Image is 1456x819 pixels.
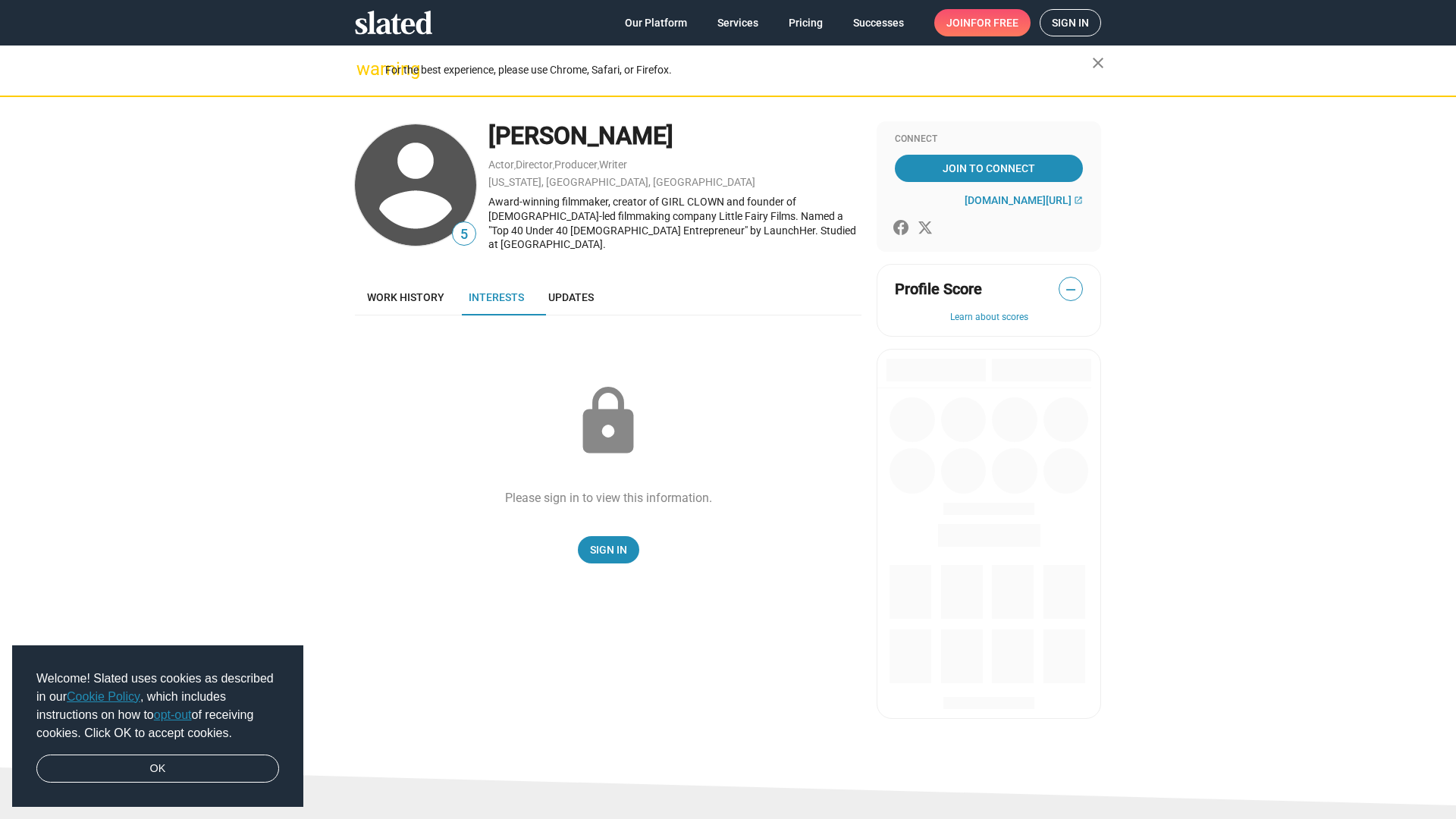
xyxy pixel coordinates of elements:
[385,60,1092,80] div: For the best experience, please use Chrome, Safari, or Firefox.
[488,120,861,152] div: [PERSON_NAME]
[1052,10,1089,36] span: Sign in
[554,158,598,171] a: Producer
[570,384,646,460] mat-icon: lock
[613,9,699,36] a: Our Platform
[717,9,758,36] span: Services
[516,158,553,171] a: Director
[488,158,514,171] a: Actor
[895,279,982,300] span: Profile Score
[789,9,823,36] span: Pricing
[548,291,594,303] span: Updates
[965,194,1072,206] span: [DOMAIN_NAME][URL]
[553,162,554,170] span: ,
[367,291,444,303] span: Work history
[12,645,303,808] div: cookieconsent
[841,9,916,36] a: Successes
[705,9,770,36] a: Services
[453,224,475,245] span: 5
[154,708,192,721] a: opt-out
[355,279,457,315] a: Work history
[895,312,1083,324] button: Learn about scores
[934,9,1031,36] a: Joinfor free
[898,155,1080,182] span: Join To Connect
[505,490,712,506] div: Please sign in to view this information.
[536,279,606,315] a: Updates
[599,158,627,171] a: Writer
[488,195,861,251] div: Award-winning filmmaker, creator of GIRL CLOWN and founder of [DEMOGRAPHIC_DATA]-led filmmaking c...
[1059,280,1082,300] span: —
[578,536,639,563] a: Sign In
[971,9,1018,36] span: for free
[853,9,904,36] span: Successes
[965,194,1083,206] a: [DOMAIN_NAME][URL]
[514,162,516,170] span: ,
[598,162,599,170] span: ,
[1074,196,1083,205] mat-icon: open_in_new
[488,176,755,188] a: [US_STATE], [GEOGRAPHIC_DATA], [GEOGRAPHIC_DATA]
[895,155,1083,182] a: Join To Connect
[36,670,279,742] span: Welcome! Slated uses cookies as described in our , which includes instructions on how to of recei...
[356,60,375,78] mat-icon: warning
[1089,54,1107,72] mat-icon: close
[895,133,1083,146] div: Connect
[625,9,687,36] span: Our Platform
[36,755,279,783] a: dismiss cookie message
[67,690,140,703] a: Cookie Policy
[590,536,627,563] span: Sign In
[946,9,1018,36] span: Join
[777,9,835,36] a: Pricing
[469,291,524,303] span: Interests
[457,279,536,315] a: Interests
[1040,9,1101,36] a: Sign in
